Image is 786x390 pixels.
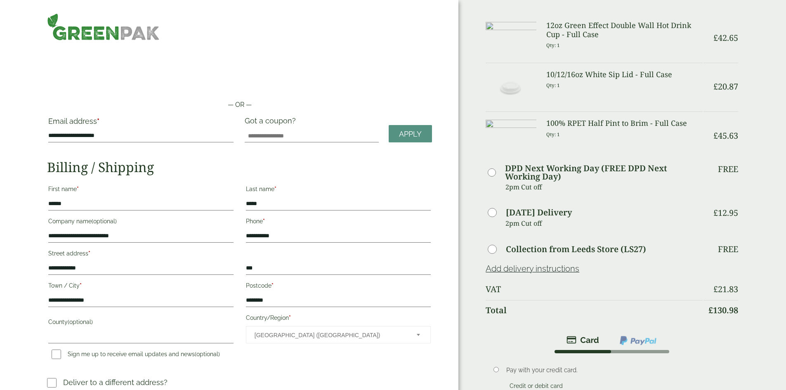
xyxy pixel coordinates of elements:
[713,32,718,43] span: £
[246,312,431,326] label: Country/Region
[713,207,738,218] bdi: 12.95
[506,366,726,375] p: Pay with your credit card.
[399,130,422,139] span: Apply
[47,100,432,110] p: — OR —
[546,82,560,88] small: Qty: 1
[97,117,99,125] abbr: required
[274,186,276,192] abbr: required
[47,73,432,90] iframe: Secure payment input frame
[246,215,431,229] label: Phone
[546,21,703,39] h3: 12oz Green Effect Double Wall Hot Drink Cup - Full Case
[48,215,233,229] label: Company name
[48,351,223,360] label: Sign me up to receive email updates and news
[68,319,93,325] span: (optional)
[48,118,233,129] label: Email address
[619,335,657,346] img: ppcp-gateway.png
[713,81,718,92] span: £
[713,284,718,295] span: £
[246,183,431,197] label: Last name
[506,245,646,253] label: Collection from Leeds Store (LS27)
[47,13,160,40] img: GreenPak Supplies
[566,335,599,345] img: stripe.png
[713,81,738,92] bdi: 20.87
[713,130,738,141] bdi: 45.63
[506,208,572,217] label: [DATE] Delivery
[546,70,703,79] h3: 10/12/16oz White Sip Lid - Full Case
[389,125,432,143] a: Apply
[63,377,168,388] p: Deliver to a different address?
[255,326,406,344] span: United Kingdom (UK)
[271,282,274,289] abbr: required
[195,351,220,357] span: (optional)
[486,264,579,274] a: Add delivery instructions
[546,42,560,48] small: Qty: 1
[77,186,79,192] abbr: required
[48,183,233,197] label: First name
[505,217,702,229] p: 2pm Cut off
[718,164,738,174] p: Free
[505,164,703,181] label: DPD Next Working Day (FREE DPD Next Working Day)
[48,248,233,262] label: Street address
[546,119,703,128] h3: 100% RPET Half Pint to Brim - Full Case
[713,207,718,218] span: £
[48,316,233,330] label: County
[246,326,431,343] span: Country/Region
[246,280,431,294] label: Postcode
[718,244,738,254] p: Free
[708,305,713,316] span: £
[505,181,702,193] p: 2pm Cut off
[486,300,702,320] th: Total
[48,280,233,294] label: Town / City
[713,130,718,141] span: £
[713,284,738,295] bdi: 21.83
[486,279,702,299] th: VAT
[546,131,560,137] small: Qty: 1
[263,218,265,225] abbr: required
[52,350,61,359] input: Sign me up to receive email updates and news(optional)
[92,218,117,225] span: (optional)
[88,250,90,257] abbr: required
[245,116,299,129] label: Got a coupon?
[80,282,82,289] abbr: required
[713,32,738,43] bdi: 42.65
[708,305,738,316] bdi: 130.98
[47,159,432,175] h2: Billing / Shipping
[289,314,291,321] abbr: required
